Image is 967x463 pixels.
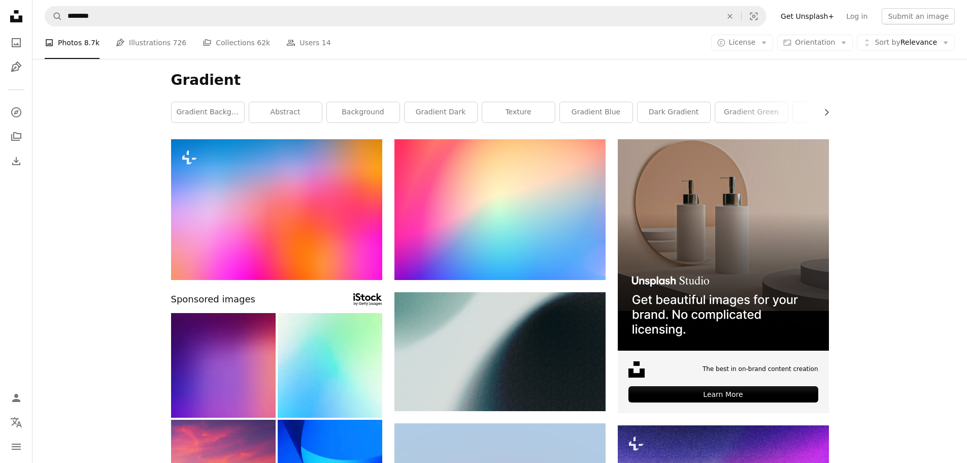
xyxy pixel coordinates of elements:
a: gradient green [715,102,788,122]
a: Illustrations 726 [116,26,186,59]
span: The best in on-brand content creation [703,365,818,374]
a: Collections 62k [203,26,270,59]
button: Submit an image [882,8,955,24]
img: Colorful pastel blurry gradient blue green white frosted glass effect abstract background banner [278,313,382,418]
a: a blurry photo of a clock on a wall [394,347,606,356]
button: Sort byRelevance [857,35,955,51]
a: Get Unsplash+ [775,8,840,24]
img: Colorful Gradient Blurred Background [171,313,276,418]
a: gradient background [172,102,244,122]
span: Sponsored images [171,292,255,307]
a: abstract [249,102,322,122]
button: Search Unsplash [45,7,62,26]
a: texture [482,102,555,122]
span: Relevance [875,38,937,48]
span: Sort by [875,38,900,46]
span: 14 [322,37,331,48]
button: Orientation [777,35,853,51]
a: Explore [6,102,26,122]
span: 726 [173,37,187,48]
img: a blurry image of a multicolored background [171,139,382,280]
button: scroll list to the right [817,102,829,122]
button: License [711,35,774,51]
a: Download History [6,151,26,171]
a: Collections [6,127,26,147]
button: Clear [719,7,741,26]
span: 62k [257,37,270,48]
img: file-1715714113747-b8b0561c490eimage [618,139,829,351]
span: Orientation [795,38,835,46]
a: gradient dark [405,102,477,122]
span: License [729,38,756,46]
a: The best in on-brand content creationLearn More [618,139,829,413]
button: Language [6,412,26,433]
img: a blurry photo of a clock on a wall [394,292,606,411]
a: Users 14 [286,26,331,59]
a: Log in / Sign up [6,388,26,408]
a: Log in [840,8,874,24]
div: Learn More [628,386,818,403]
a: Illustrations [6,57,26,77]
a: blue and pink light illustration [394,205,606,214]
a: background [327,102,399,122]
h1: Gradient [171,71,829,89]
button: Visual search [742,7,766,26]
a: dark gradient [638,102,710,122]
a: a blurry image of a multicolored background [171,205,382,214]
img: file-1631678316303-ed18b8b5cb9cimage [628,361,645,378]
a: gradient blue [560,102,632,122]
button: Menu [6,437,26,457]
a: Photos [6,33,26,53]
form: Find visuals sitewide [45,6,766,26]
img: blue and pink light illustration [394,139,606,280]
a: pattern [793,102,865,122]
